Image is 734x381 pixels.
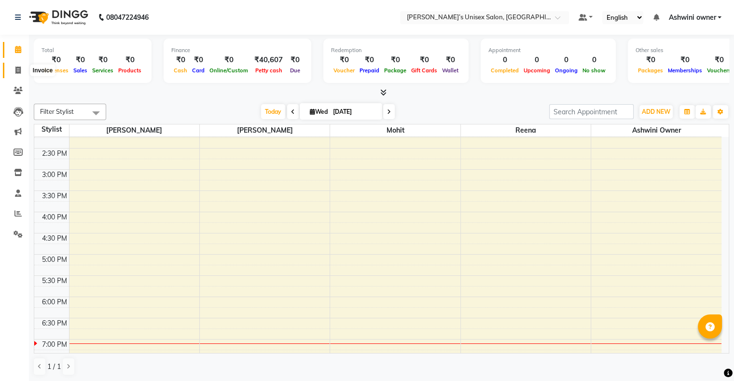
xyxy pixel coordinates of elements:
span: Today [261,104,285,119]
div: 4:30 PM [40,233,69,244]
input: Search Appointment [549,104,634,119]
span: Ashwini owner [668,13,716,23]
span: Ongoing [553,67,580,74]
span: No show [580,67,608,74]
div: Total [42,46,144,54]
div: Stylist [34,124,69,135]
div: ₹0 [42,54,71,66]
span: Card [190,67,207,74]
span: Products [116,67,144,74]
span: Gift Cards [409,67,440,74]
div: 4:00 PM [40,212,69,222]
span: Package [382,67,409,74]
div: ₹0 [190,54,207,66]
div: ₹0 [440,54,461,66]
span: Reena [461,124,591,136]
span: Services [90,67,116,74]
span: 1 / 1 [47,362,61,372]
div: ₹0 [287,54,304,66]
div: 3:30 PM [40,191,69,201]
span: Filter Stylist [40,108,74,115]
button: ADD NEW [639,105,673,119]
div: ₹0 [409,54,440,66]
span: Wallet [440,67,461,74]
div: ₹0 [207,54,250,66]
div: Invoice [30,65,55,76]
span: Vouchers [705,67,734,74]
span: [PERSON_NAME] [69,124,199,136]
span: Ashwini owner [591,124,721,136]
div: ₹0 [705,54,734,66]
span: Wed [307,108,330,115]
div: Redemption [331,46,461,54]
span: Memberships [665,67,705,74]
div: ₹0 [382,54,409,66]
div: 7:00 PM [40,340,69,350]
img: logo [25,4,91,31]
div: 0 [488,54,521,66]
span: ADD NEW [642,108,670,115]
div: 6:00 PM [40,297,69,307]
div: 2:30 PM [40,149,69,159]
input: 2025-09-03 [330,105,378,119]
span: Packages [636,67,665,74]
span: Cash [171,67,190,74]
div: ₹0 [90,54,116,66]
div: ₹0 [665,54,705,66]
div: 5:30 PM [40,276,69,286]
div: Appointment [488,46,608,54]
div: 6:30 PM [40,318,69,328]
b: 08047224946 [106,4,149,31]
span: Mohit [330,124,460,136]
div: 3:00 PM [40,170,69,180]
div: ₹0 [331,54,357,66]
div: 0 [521,54,553,66]
div: Finance [171,46,304,54]
span: Prepaid [357,67,382,74]
div: ₹0 [171,54,190,66]
div: ₹0 [116,54,144,66]
span: Upcoming [521,67,553,74]
span: Online/Custom [207,67,250,74]
span: Voucher [331,67,357,74]
div: ₹40,607 [250,54,287,66]
div: ₹0 [71,54,90,66]
div: 0 [580,54,608,66]
div: 5:00 PM [40,255,69,265]
span: Due [288,67,303,74]
div: 0 [553,54,580,66]
span: Completed [488,67,521,74]
span: Sales [71,67,90,74]
span: [PERSON_NAME] [200,124,330,136]
div: ₹0 [357,54,382,66]
div: ₹0 [636,54,665,66]
span: Petty cash [253,67,285,74]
